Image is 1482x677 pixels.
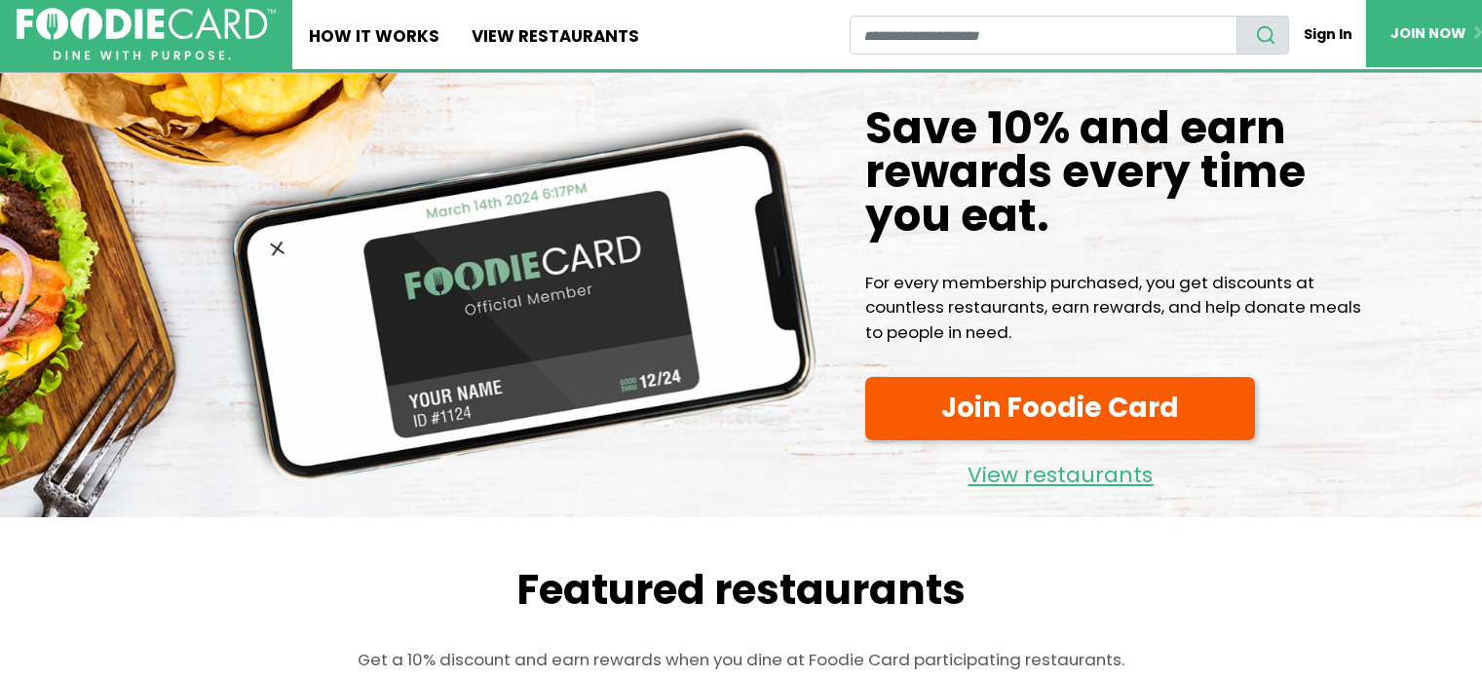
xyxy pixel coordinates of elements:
[17,8,276,60] img: FoodieCard; Eat, Drink, Save, Donate
[850,16,1237,55] input: restaurant search
[157,648,1326,672] p: Get a 10% discount and earn rewards when you dine at Foodie Card participating restaurants.
[865,271,1373,345] p: For every membership purchased, you get discounts at countless restaurants, earn rewards, and hel...
[1289,16,1366,54] a: Sign In
[1236,16,1289,55] button: search
[157,566,1326,615] h2: Featured restaurants
[865,448,1255,493] a: View restaurants
[865,377,1255,439] a: Join Foodie Card
[865,106,1373,239] h1: Save 10% and earn rewards every time you eat.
